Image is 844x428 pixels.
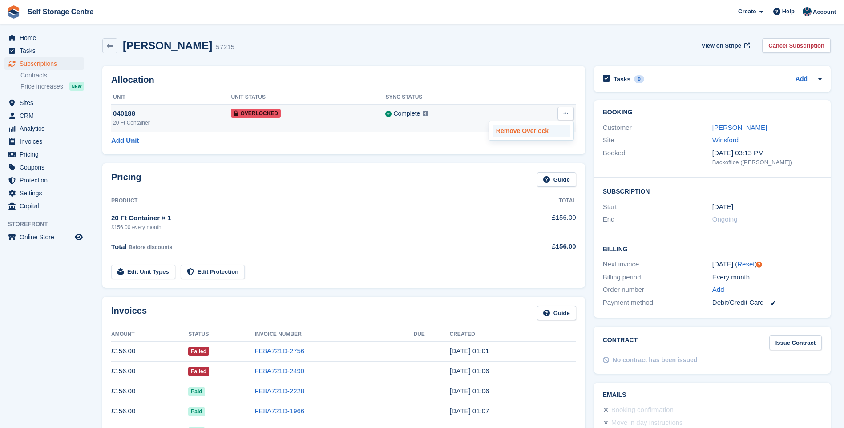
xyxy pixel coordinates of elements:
a: Self Storage Centre [24,4,97,19]
div: 20 Ft Container [113,119,231,127]
span: Failed [188,367,209,376]
span: View on Stripe [702,41,741,50]
a: menu [4,32,84,44]
span: Paid [188,387,205,396]
th: Status [188,327,254,342]
div: Order number [603,285,712,295]
a: menu [4,200,84,212]
span: Help [782,7,795,16]
td: £156.00 [111,381,188,401]
div: NEW [69,82,84,91]
img: Clair Cole [803,7,812,16]
th: Unit [111,90,231,105]
th: Invoice Number [254,327,413,342]
span: Settings [20,187,73,199]
a: Price increases NEW [20,81,84,91]
span: Storefront [8,220,89,229]
a: Cancel Subscription [762,38,831,53]
span: Ongoing [712,215,738,223]
h2: Allocation [111,75,576,85]
a: Add [796,74,808,85]
div: [DATE] ( ) [712,259,822,270]
h2: Contract [603,335,638,350]
h2: [PERSON_NAME] [123,40,212,52]
a: Edit Unit Types [111,265,175,279]
td: £156.00 [111,341,188,361]
a: Remove Overlock [493,125,570,137]
td: £156.00 [505,208,576,236]
div: End [603,214,712,225]
a: FE8A721D-2228 [254,387,304,395]
th: Product [111,194,505,208]
a: Reset [737,260,755,268]
div: 20 Ft Container × 1 [111,213,505,223]
a: Preview store [73,232,84,242]
div: Booked [603,148,712,167]
h2: Billing [603,244,822,253]
span: Online Store [20,231,73,243]
a: Guide [537,172,576,187]
th: Amount [111,327,188,342]
div: 0 [634,75,644,83]
span: Total [111,243,127,250]
a: menu [4,231,84,243]
a: menu [4,174,84,186]
span: Capital [20,200,73,212]
div: Debit/Credit Card [712,298,822,308]
a: FE8A721D-2490 [254,367,304,375]
span: Price increases [20,82,63,91]
h2: Invoices [111,306,147,320]
a: menu [4,135,84,148]
div: No contract has been issued [613,355,698,365]
span: Tasks [20,44,73,57]
time: 2025-06-19 00:07:24 UTC [449,407,489,415]
a: FE8A721D-2756 [254,347,304,355]
a: menu [4,187,84,199]
th: Total [505,194,576,208]
a: menu [4,161,84,174]
span: Create [738,7,756,16]
span: Home [20,32,73,44]
th: Created [449,327,576,342]
time: 2024-10-19 00:00:00 UTC [712,202,733,212]
span: Coupons [20,161,73,174]
div: 040188 [113,109,231,119]
div: Every month [712,272,822,283]
td: £156.00 [111,361,188,381]
span: Sites [20,97,73,109]
div: Start [603,202,712,212]
span: Analytics [20,122,73,135]
a: Edit Protection [181,265,245,279]
div: Complete [393,109,420,118]
span: Subscriptions [20,57,73,70]
img: icon-info-grey-7440780725fd019a000dd9b08b2336e03edf1995a4989e88bcd33f0948082b44.svg [423,111,428,116]
span: Overlocked [231,109,281,118]
a: [PERSON_NAME] [712,124,767,131]
td: £156.00 [111,401,188,421]
img: stora-icon-8386f47178a22dfd0bd8f6a31ec36ba5ce8667c1dd55bd0f319d3a0aa187defe.svg [7,5,20,19]
a: Contracts [20,71,84,80]
h2: Tasks [614,75,631,83]
span: Account [813,8,836,16]
div: [DATE] 03:13 PM [712,148,822,158]
th: Sync Status [385,90,518,105]
div: £156.00 every month [111,223,505,231]
a: menu [4,57,84,70]
div: Tooltip anchor [755,261,763,269]
div: Booking confirmation [611,405,674,416]
div: Customer [603,123,712,133]
a: menu [4,109,84,122]
div: Backoffice ([PERSON_NAME]) [712,158,822,167]
th: Unit Status [231,90,385,105]
a: menu [4,97,84,109]
span: Protection [20,174,73,186]
span: CRM [20,109,73,122]
a: Add Unit [111,136,139,146]
a: FE8A721D-1966 [254,407,304,415]
div: £156.00 [505,242,576,252]
span: Invoices [20,135,73,148]
div: Next invoice [603,259,712,270]
a: View on Stripe [698,38,752,53]
a: menu [4,122,84,135]
span: Pricing [20,148,73,161]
